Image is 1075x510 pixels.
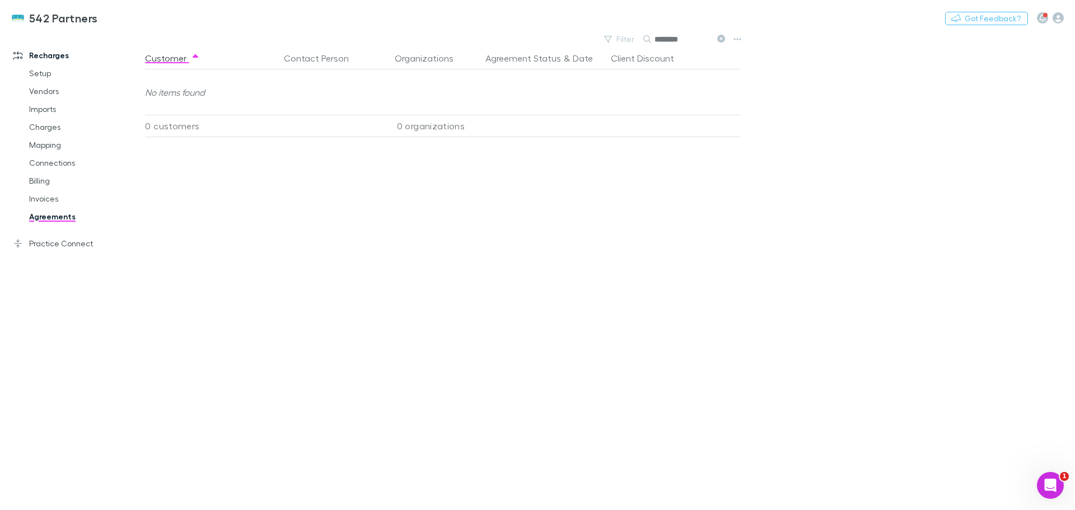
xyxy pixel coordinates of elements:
div: & [485,47,602,69]
button: Organizations [395,47,467,69]
a: 542 Partners [4,4,105,31]
a: Agreements [18,208,151,226]
a: Imports [18,100,151,118]
img: 542 Partners's Logo [11,11,25,25]
button: Agreement Status [485,47,561,69]
a: Mapping [18,136,151,154]
a: Recharges [2,46,151,64]
iframe: Intercom live chat [1037,472,1064,499]
div: 0 organizations [380,115,481,137]
button: Got Feedback? [945,12,1028,25]
div: No items found [145,70,752,115]
h3: 542 Partners [29,11,98,25]
a: Practice Connect [2,235,151,252]
a: Connections [18,154,151,172]
a: Vendors [18,82,151,100]
a: Charges [18,118,151,136]
button: Customer [145,47,200,69]
button: Client Discount [611,47,688,69]
a: Billing [18,172,151,190]
button: Contact Person [284,47,362,69]
a: Invoices [18,190,151,208]
span: 1 [1060,472,1069,481]
button: Filter [599,32,641,46]
div: 0 customers [145,115,279,137]
a: Setup [18,64,151,82]
button: Date [573,47,593,69]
